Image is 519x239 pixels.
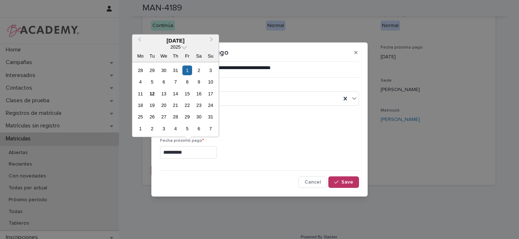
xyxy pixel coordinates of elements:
div: Choose Thursday, 4 September 2025 [170,124,180,134]
div: Choose Thursday, 7 August 2025 [170,77,180,87]
div: Choose Friday, 5 September 2025 [182,124,192,134]
div: Choose Saturday, 30 August 2025 [194,112,204,122]
div: Tu [147,51,157,61]
div: month 2025-08 [134,64,216,135]
div: Choose Saturday, 9 August 2025 [194,77,204,87]
div: Choose Wednesday, 13 August 2025 [159,89,169,99]
span: 2025 [170,44,181,50]
div: Fr [182,51,192,61]
div: Choose Monday, 25 August 2025 [136,112,145,122]
div: Choose Sunday, 3 August 2025 [206,66,216,75]
div: Choose Tuesday, 12 August 2025 [147,89,157,99]
div: Choose Wednesday, 30 July 2025 [159,66,169,75]
div: Choose Tuesday, 26 August 2025 [147,112,157,122]
div: Choose Friday, 8 August 2025 [182,77,192,87]
div: Mo [136,51,145,61]
div: Choose Sunday, 7 September 2025 [206,124,216,134]
div: Choose Saturday, 2 August 2025 [194,66,204,75]
div: Choose Friday, 22 August 2025 [182,100,192,110]
div: Choose Thursday, 31 July 2025 [170,66,180,75]
div: Choose Monday, 1 September 2025 [136,124,145,134]
div: Choose Saturday, 23 August 2025 [194,100,204,110]
div: Choose Wednesday, 20 August 2025 [159,100,169,110]
span: Cancel [305,180,321,185]
div: Choose Monday, 4 August 2025 [136,77,145,87]
div: Choose Thursday, 14 August 2025 [170,89,180,99]
div: Choose Monday, 18 August 2025 [136,100,145,110]
div: Choose Saturday, 16 August 2025 [194,89,204,99]
div: [DATE] [132,37,219,44]
div: Choose Sunday, 31 August 2025 [206,112,216,122]
div: Choose Sunday, 24 August 2025 [206,100,216,110]
div: Choose Thursday, 21 August 2025 [170,100,180,110]
div: Choose Tuesday, 29 July 2025 [147,66,157,75]
button: Next Month [207,35,218,47]
span: Save [341,180,353,185]
button: Cancel [298,176,327,188]
div: Sa [194,51,204,61]
div: We [159,51,169,61]
div: Choose Friday, 29 August 2025 [182,112,192,122]
div: Choose Monday, 11 August 2025 [136,89,145,99]
div: Choose Thursday, 28 August 2025 [170,112,180,122]
div: Choose Tuesday, 19 August 2025 [147,100,157,110]
div: Choose Sunday, 10 August 2025 [206,77,216,87]
div: Choose Tuesday, 2 September 2025 [147,124,157,134]
div: Su [206,51,216,61]
span: Fecha próximo pago [160,139,204,143]
div: Choose Friday, 15 August 2025 [182,89,192,99]
button: Previous Month [133,35,145,47]
div: Choose Saturday, 6 September 2025 [194,124,204,134]
button: Save [328,176,359,188]
div: Choose Sunday, 17 August 2025 [206,89,216,99]
div: Th [170,51,180,61]
div: Choose Wednesday, 3 September 2025 [159,124,169,134]
div: Choose Tuesday, 5 August 2025 [147,77,157,87]
div: Choose Wednesday, 27 August 2025 [159,112,169,122]
div: Choose Monday, 28 July 2025 [136,66,145,75]
div: Choose Friday, 1 August 2025 [182,66,192,75]
div: Choose Wednesday, 6 August 2025 [159,77,169,87]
